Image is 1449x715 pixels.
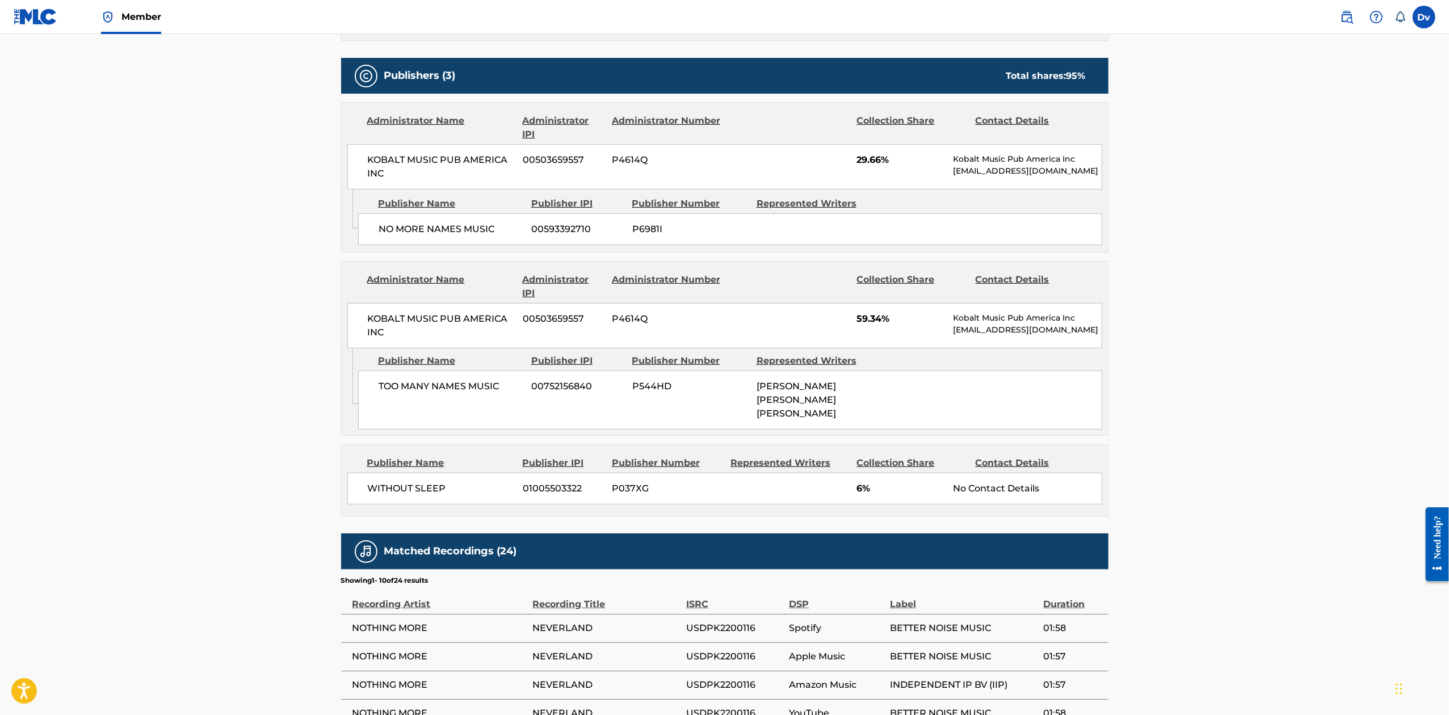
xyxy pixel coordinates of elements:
span: 01:57 [1043,678,1102,692]
p: [EMAIL_ADDRESS][DOMAIN_NAME] [953,324,1101,336]
img: help [1370,10,1383,24]
div: Represented Writers [757,354,872,368]
div: Administrator Number [612,273,722,300]
div: Publisher Number [632,354,748,368]
span: 00752156840 [532,380,624,393]
span: P4614Q [612,153,722,167]
p: Kobalt Music Pub America Inc [953,312,1101,324]
div: Publisher Number [632,197,748,211]
div: DSP [789,586,884,611]
div: Administrator IPI [523,273,603,300]
span: NEVERLAND [533,650,681,663]
div: Total shares: [1006,69,1086,83]
span: KOBALT MUSIC PUB AMERICA INC [368,153,515,180]
span: INDEPENDENT IP BV (IIP) [890,678,1038,692]
div: Duration [1043,586,1102,611]
div: No Contact Details [953,482,1101,495]
span: 00593392710 [532,222,624,236]
p: [EMAIL_ADDRESS][DOMAIN_NAME] [953,165,1101,177]
div: Contact Details [976,114,1086,141]
div: Help [1365,6,1388,28]
iframe: Resource Center [1417,499,1449,590]
div: Label [890,586,1038,611]
span: KOBALT MUSIC PUB AMERICA INC [368,312,515,339]
span: NOTHING MORE [352,650,527,663]
div: Publisher IPI [531,197,624,211]
div: Publisher Number [612,456,722,470]
div: Chatwidget [1392,661,1449,715]
span: P037XG [612,482,722,495]
div: Contact Details [976,273,1086,300]
span: 6% [856,482,944,495]
div: Slepen [1396,672,1402,706]
div: Represented Writers [757,197,872,211]
span: NEVERLAND [533,678,681,692]
div: Administrator Name [367,114,514,141]
div: Publisher IPI [531,354,624,368]
span: NEVERLAND [533,621,681,635]
img: MLC Logo [14,9,57,25]
div: Administrator IPI [523,114,603,141]
img: search [1340,10,1354,24]
a: Public Search [1335,6,1358,28]
span: 01005503322 [523,482,603,495]
span: 01:57 [1043,650,1102,663]
span: BETTER NOISE MUSIC [890,621,1038,635]
span: P544HD [632,380,748,393]
div: Notifications [1395,11,1406,23]
div: Publisher Name [378,197,523,211]
span: Spotify [789,621,884,635]
span: 59.34% [856,312,944,326]
div: ISRC [686,586,784,611]
img: Top Rightsholder [101,10,115,24]
div: Recording Title [533,586,681,611]
h5: Matched Recordings (24) [384,545,517,558]
div: Publisher Name [367,456,514,470]
img: Matched Recordings [359,545,373,558]
span: 00503659557 [523,312,603,326]
iframe: Chat Widget [1392,661,1449,715]
span: NOTHING MORE [352,678,527,692]
div: Contact Details [976,456,1086,470]
div: Represented Writers [730,456,848,470]
p: Kobalt Music Pub America Inc [953,153,1101,165]
div: Collection Share [856,456,967,470]
div: Collection Share [856,273,967,300]
span: Apple Music [789,650,884,663]
span: TOO MANY NAMES MUSIC [379,380,523,393]
span: 01:58 [1043,621,1102,635]
span: Amazon Music [789,678,884,692]
span: P6981I [632,222,748,236]
span: 29.66% [856,153,944,167]
div: User Menu [1413,6,1435,28]
span: 00503659557 [523,153,603,167]
div: Administrator Number [612,114,722,141]
div: Publisher IPI [523,456,603,470]
span: NO MORE NAMES MUSIC [379,222,523,236]
span: WITHOUT SLEEP [368,482,515,495]
span: USDPK2200116 [686,650,784,663]
span: 95 % [1066,70,1086,81]
span: Member [121,10,161,23]
p: Showing 1 - 10 of 24 results [341,575,429,586]
span: NOTHING MORE [352,621,527,635]
span: BETTER NOISE MUSIC [890,650,1038,663]
img: Publishers [359,69,373,83]
div: Recording Artist [352,586,527,611]
h5: Publishers (3) [384,69,456,82]
span: USDPK2200116 [686,621,784,635]
div: Publisher Name [378,354,523,368]
div: Administrator Name [367,273,514,300]
span: P4614Q [612,312,722,326]
span: USDPK2200116 [686,678,784,692]
span: [PERSON_NAME] [PERSON_NAME] [PERSON_NAME] [757,381,836,419]
div: Collection Share [856,114,967,141]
